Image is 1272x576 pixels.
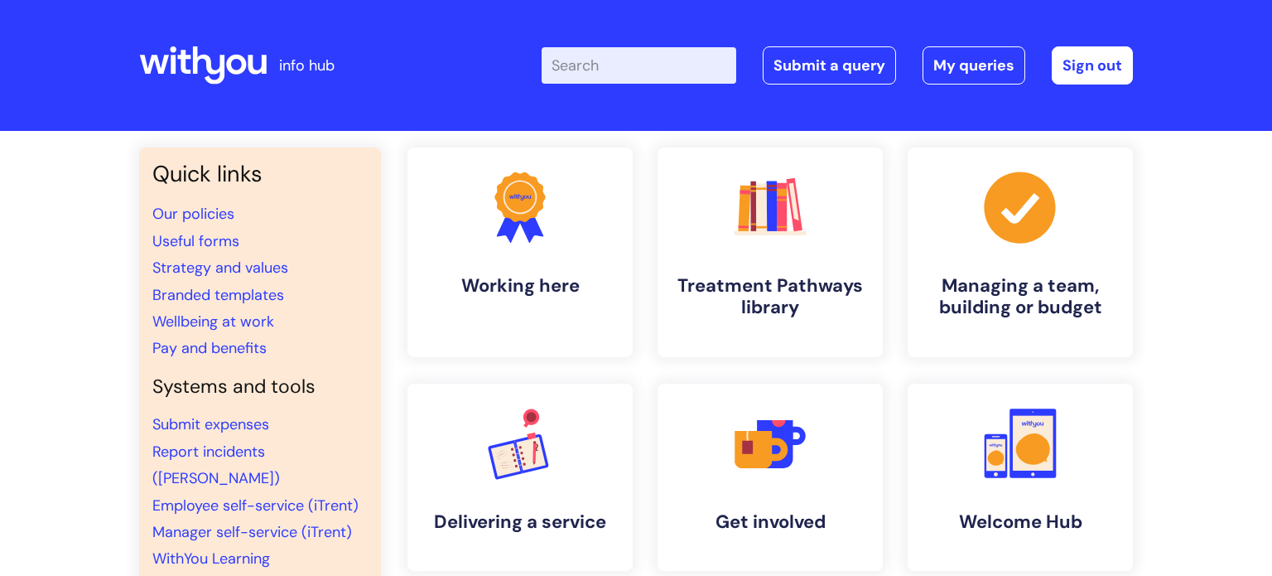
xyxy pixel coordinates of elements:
a: Working here [407,148,633,357]
h4: Systems and tools [152,375,368,399]
a: Submit expenses [152,414,269,434]
a: Pay and benefits [152,338,267,358]
a: Delivering a service [407,384,633,571]
p: info hub [279,52,335,79]
h4: Welcome Hub [921,511,1120,533]
a: Strategy and values [152,258,288,278]
a: Our policies [152,204,234,224]
a: Managing a team, building or budget [908,148,1133,357]
a: Wellbeing at work [152,312,274,332]
a: Manager self-service (iTrent) [152,522,352,542]
div: | - [542,46,1133,85]
h4: Delivering a service [421,511,619,533]
a: Sign out [1052,46,1133,85]
a: My queries [923,46,1025,85]
a: Report incidents ([PERSON_NAME]) [152,442,280,488]
a: Get involved [658,384,883,571]
a: Welcome Hub [908,384,1133,571]
h3: Quick links [152,161,368,187]
a: Branded templates [152,285,284,305]
h4: Get involved [671,511,870,533]
a: WithYou Learning [152,549,270,569]
h4: Working here [421,275,619,297]
a: Treatment Pathways library [658,148,883,357]
h4: Managing a team, building or budget [921,275,1120,319]
a: Useful forms [152,231,239,251]
a: Submit a query [763,46,896,85]
h4: Treatment Pathways library [671,275,870,319]
a: Employee self-service (iTrent) [152,496,359,515]
input: Search [542,47,736,84]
